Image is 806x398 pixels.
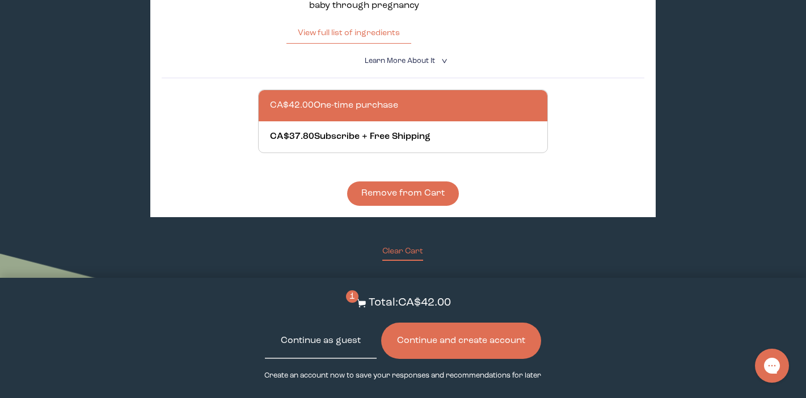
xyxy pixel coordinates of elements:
[749,345,795,387] iframe: Gorgias live chat messenger
[382,245,423,261] button: Clear Cart
[286,22,411,44] button: View full list of ingredients
[265,323,377,359] button: Continue as guest
[381,323,541,359] button: Continue and create account
[438,58,449,64] i: <
[365,56,441,66] summary: Learn More About it <
[347,181,459,206] button: Remove from Cart
[264,370,541,381] p: Create an account now to save your responses and recommendations for later
[365,57,435,65] span: Learn More About it
[346,290,358,303] span: 1
[369,295,451,311] p: Total: CA$42.00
